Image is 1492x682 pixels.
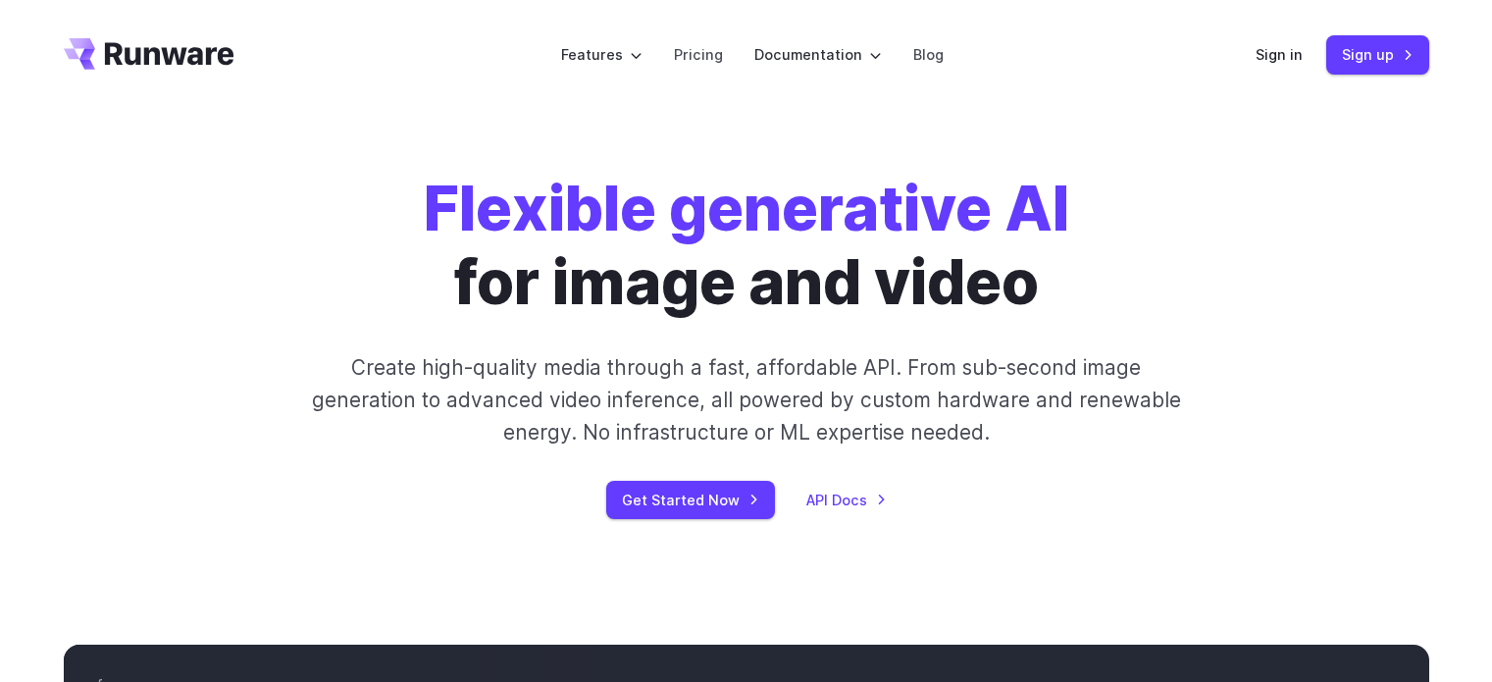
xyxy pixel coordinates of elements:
[1256,43,1303,66] a: Sign in
[754,43,882,66] label: Documentation
[806,489,887,511] a: API Docs
[674,43,723,66] a: Pricing
[1326,35,1429,74] a: Sign up
[424,173,1069,320] h1: for image and video
[309,351,1183,449] p: Create high-quality media through a fast, affordable API. From sub-second image generation to adv...
[561,43,643,66] label: Features
[606,481,775,519] a: Get Started Now
[64,38,234,70] a: Go to /
[913,43,944,66] a: Blog
[424,172,1069,245] strong: Flexible generative AI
